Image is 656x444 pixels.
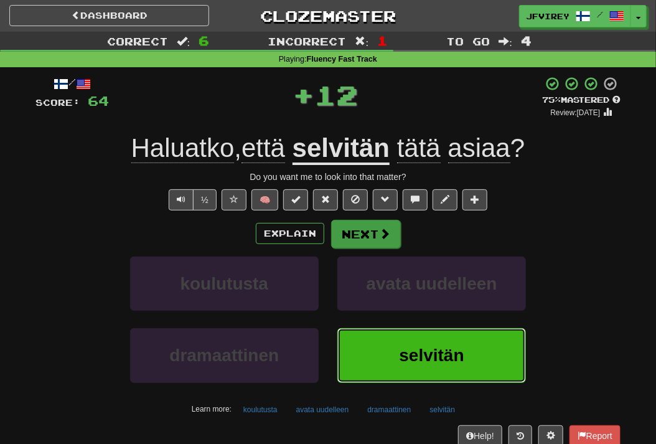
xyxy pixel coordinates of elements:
[283,189,308,210] button: Set this sentence to 100% Mastered (alt+m)
[180,274,269,293] span: koulutusta
[377,33,388,48] span: 1
[169,189,194,210] button: Play sentence audio (ctl+space)
[551,108,601,117] small: Review: [DATE]
[251,189,278,210] button: 🧠
[35,171,621,183] div: Do you want me to look into that matter?
[499,36,513,47] span: :
[131,133,235,163] span: Haluatko
[107,35,168,47] span: Correct
[403,189,428,210] button: Discuss sentence (alt+u)
[337,328,526,382] button: selvitän
[542,95,561,105] span: 75 %
[130,257,319,311] button: koulutusta
[307,55,377,64] strong: Fluency Fast Track
[241,133,285,163] span: että
[88,93,109,108] span: 64
[447,35,490,47] span: To go
[199,33,209,48] span: 6
[373,189,398,210] button: Grammar (alt+g)
[355,36,369,47] span: :
[256,223,324,244] button: Explain
[423,400,462,419] button: selvitän
[397,133,441,163] span: tätä
[289,400,356,419] button: avata uudelleen
[519,5,631,27] a: jfvirey /
[177,36,190,47] span: :
[521,33,532,48] span: 4
[131,133,293,163] span: ,
[166,189,217,210] div: Text-to-speech controls
[237,400,284,419] button: koulutusta
[228,5,428,27] a: Clozemaster
[337,257,526,311] button: avata uudelleen
[390,133,525,163] span: ?
[268,35,347,47] span: Incorrect
[293,133,390,165] u: selvitän
[222,189,246,210] button: Favorite sentence (alt+f)
[433,189,457,210] button: Edit sentence (alt+d)
[360,400,418,419] button: dramaattinen
[542,95,621,106] div: Mastered
[462,189,487,210] button: Add to collection (alt+a)
[293,76,315,113] span: +
[331,220,401,248] button: Next
[313,189,338,210] button: Reset to 0% Mastered (alt+r)
[35,76,109,92] div: /
[400,346,464,365] span: selvitän
[448,133,510,163] span: asiaa
[192,405,232,413] small: Learn more:
[597,10,603,19] span: /
[343,189,368,210] button: Ignore sentence (alt+i)
[367,274,497,293] span: avata uudelleen
[169,346,279,365] span: dramaattinen
[315,79,358,110] span: 12
[130,328,319,382] button: dramaattinen
[9,5,209,26] a: Dashboard
[526,11,569,22] span: jfvirey
[35,97,80,108] span: Score:
[193,189,217,210] button: ½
